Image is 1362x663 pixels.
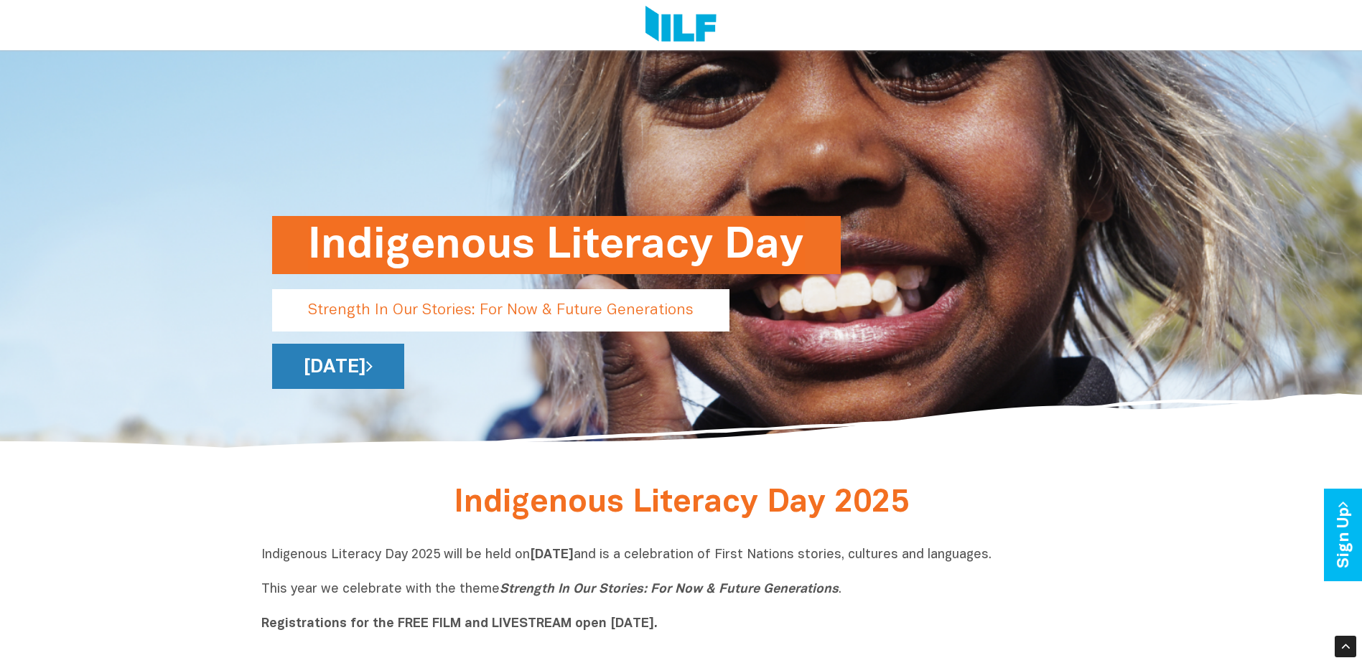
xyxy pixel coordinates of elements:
[272,344,404,389] a: [DATE]
[1335,636,1356,657] div: Scroll Back to Top
[272,289,729,331] p: Strength In Our Stories: For Now & Future Generations
[261,618,658,630] b: Registrations for the FREE FILM and LIVESTREAM open [DATE].
[261,547,1101,633] p: Indigenous Literacy Day 2025 will be held on and is a celebration of First Nations stories, cultu...
[308,216,805,274] h1: Indigenous Literacy Day
[645,6,717,44] img: Logo
[530,549,574,561] b: [DATE]
[454,489,909,518] span: Indigenous Literacy Day 2025
[500,583,839,596] i: Strength In Our Stories: For Now & Future Generations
